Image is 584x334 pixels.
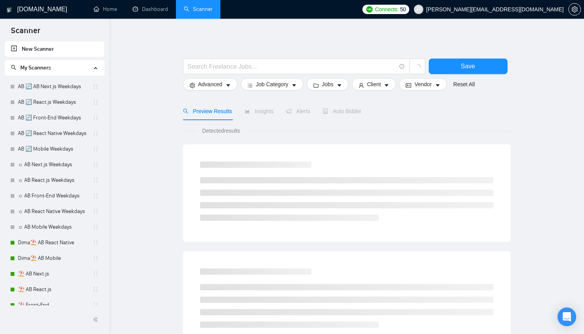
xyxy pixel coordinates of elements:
[20,64,51,71] span: My Scanners
[5,25,46,41] span: Scanner
[93,316,101,323] span: double-left
[568,6,581,12] a: setting
[18,188,92,204] a: ☼ AB Front-End Weekdays
[18,94,92,110] a: AB 🔄 React.js Weekdays
[5,79,104,94] li: AB 🔄 AB Next.js Weekdays
[18,141,92,157] a: AB 🔄 Mobile Weekdays
[5,172,104,188] li: ☼ AB React.js Weekdays
[18,235,92,250] a: Dima⛱️ AB React Native
[461,61,475,71] span: Save
[375,5,398,14] span: Connects:
[183,108,232,114] span: Preview Results
[18,172,92,188] a: ☼ AB React.js Weekdays
[453,80,475,89] a: Reset All
[5,282,104,297] li: ⛱️ AB React.js
[18,250,92,266] a: Dima⛱️ AB Mobile
[5,41,104,57] li: New Scanner
[92,208,99,215] span: holder
[5,266,104,282] li: ⛱️ AB Next.js
[18,219,92,235] a: ☼ AB Mobile Weekdays
[5,219,104,235] li: ☼ AB Mobile Weekdays
[92,224,99,230] span: holder
[183,78,238,91] button: settingAdvancedcaret-down
[92,255,99,261] span: holder
[18,79,92,94] a: AB 🔄 AB Next.js Weekdays
[429,59,508,74] button: Save
[5,235,104,250] li: Dima⛱️ AB React Native
[183,108,188,114] span: search
[286,108,310,114] span: Alerts
[133,6,168,12] a: dashboardDashboard
[352,78,396,91] button: userClientcaret-down
[557,307,576,326] div: Open Intercom Messenger
[18,126,92,141] a: AB 🔄 React Native Weekdays
[322,80,334,89] span: Jobs
[5,157,104,172] li: ☼ AB Next.js Weekdays
[18,282,92,297] a: ⛱️ AB React.js
[198,80,222,89] span: Advanced
[92,99,99,105] span: holder
[5,204,104,219] li: ☼ AB React Native Weekdays
[92,162,99,168] span: holder
[18,297,92,313] a: ⛱️ Front-End
[5,297,104,313] li: ⛱️ Front-End
[245,108,273,114] span: Insights
[190,82,195,88] span: setting
[337,82,342,88] span: caret-down
[367,80,381,89] span: Client
[92,146,99,152] span: holder
[184,6,213,12] a: searchScanner
[18,157,92,172] a: ☼ AB Next.js Weekdays
[414,80,431,89] span: Vendor
[245,108,250,114] span: area-chart
[435,82,440,88] span: caret-down
[5,126,104,141] li: AB 🔄 React Native Weekdays
[197,126,245,135] span: Detected results
[92,271,99,277] span: holder
[92,286,99,293] span: holder
[313,82,319,88] span: folder
[5,94,104,110] li: AB 🔄 React.js Weekdays
[92,83,99,90] span: holder
[359,82,364,88] span: user
[92,193,99,199] span: holder
[92,130,99,137] span: holder
[11,65,16,70] span: search
[414,64,421,71] span: loading
[5,141,104,157] li: AB 🔄 Mobile Weekdays
[307,78,349,91] button: folderJobscaret-down
[92,177,99,183] span: holder
[399,64,405,69] span: info-circle
[18,204,92,219] a: ☼ AB React Native Weekdays
[384,82,389,88] span: caret-down
[94,6,117,12] a: homeHome
[400,5,406,14] span: 50
[569,6,580,12] span: setting
[568,3,581,16] button: setting
[11,41,98,57] a: New Scanner
[323,108,361,114] span: Auto Bidder
[366,6,373,12] img: upwork-logo.png
[247,82,253,88] span: bars
[5,188,104,204] li: ☼ AB Front-End Weekdays
[406,82,411,88] span: idcard
[5,250,104,266] li: Dima⛱️ AB Mobile
[188,62,396,71] input: Search Freelance Jobs...
[92,240,99,246] span: holder
[18,266,92,282] a: ⛱️ AB Next.js
[11,64,51,71] span: My Scanners
[18,110,92,126] a: AB 🔄 Front-End Weekdays
[225,82,231,88] span: caret-down
[241,78,304,91] button: barsJob Categorycaret-down
[291,82,297,88] span: caret-down
[399,78,447,91] button: idcardVendorcaret-down
[92,302,99,308] span: holder
[323,108,328,114] span: robot
[286,108,291,114] span: notification
[5,110,104,126] li: AB 🔄 Front-End Weekdays
[256,80,288,89] span: Job Category
[416,7,421,12] span: user
[92,115,99,121] span: holder
[7,4,12,16] img: logo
